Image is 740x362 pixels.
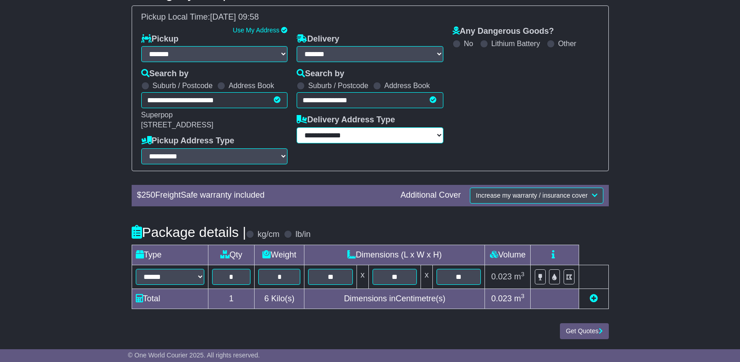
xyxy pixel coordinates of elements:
[137,12,604,22] div: Pickup Local Time:
[141,121,213,129] span: [STREET_ADDRESS]
[229,81,274,90] label: Address Book
[142,190,155,199] span: 250
[485,245,531,265] td: Volume
[210,12,259,21] span: [DATE] 09:58
[521,271,525,278] sup: 3
[521,293,525,299] sup: 3
[255,245,304,265] td: Weight
[308,81,368,90] label: Suburb / Postcode
[257,230,279,240] label: kg/cm
[464,39,473,48] label: No
[453,26,554,37] label: Any Dangerous Goods?
[208,289,255,309] td: 1
[384,81,430,90] label: Address Book
[132,245,208,265] td: Type
[141,69,189,79] label: Search by
[132,289,208,309] td: Total
[491,272,512,281] span: 0.023
[590,294,598,303] a: Add new item
[396,190,465,200] div: Additional Cover
[208,245,255,265] td: Qty
[558,39,576,48] label: Other
[297,34,339,44] label: Delivery
[132,225,246,240] h4: Package details |
[255,289,304,309] td: Kilo(s)
[153,81,213,90] label: Suburb / Postcode
[491,39,540,48] label: Lithium Battery
[295,230,310,240] label: lb/in
[514,294,525,303] span: m
[560,323,609,339] button: Get Quotes
[264,294,269,303] span: 6
[141,111,173,119] span: Superpop
[421,265,433,289] td: x
[133,190,396,200] div: $ FreightSafe warranty included
[233,26,279,34] a: Use My Address
[128,352,260,359] span: © One World Courier 2025. All rights reserved.
[357,265,368,289] td: x
[476,192,587,199] span: Increase my warranty / insurance cover
[304,289,485,309] td: Dimensions in Centimetre(s)
[297,115,395,125] label: Delivery Address Type
[491,294,512,303] span: 0.023
[470,188,603,204] button: Increase my warranty / insurance cover
[297,69,344,79] label: Search by
[141,136,234,146] label: Pickup Address Type
[514,272,525,281] span: m
[304,245,485,265] td: Dimensions (L x W x H)
[141,34,179,44] label: Pickup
